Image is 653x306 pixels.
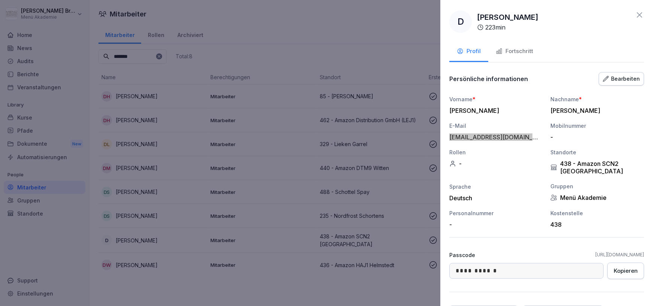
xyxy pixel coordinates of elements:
div: 438 [550,221,640,228]
div: D [449,10,472,33]
div: Gruppen [550,182,644,190]
p: [PERSON_NAME] [477,12,538,23]
div: Kostenstelle [550,209,644,217]
div: Sprache [449,183,543,191]
div: [PERSON_NAME] [550,107,640,114]
button: Bearbeiten [599,72,644,86]
div: [EMAIL_ADDRESS][DOMAIN_NAME] [449,133,539,141]
div: [PERSON_NAME] [449,107,539,114]
p: Persönliche informationen [449,75,528,83]
button: Profil [449,42,488,62]
div: Kopieren [614,267,638,275]
div: - [550,133,640,141]
div: 438 - Amazon SCN2 [GEOGRAPHIC_DATA] [550,160,644,175]
p: 223 min [485,23,505,32]
button: Kopieren [607,263,644,279]
button: Fortschritt [488,42,541,62]
div: E-Mail [449,122,543,130]
div: Personalnummer [449,209,543,217]
div: - [449,160,543,167]
div: Menü Akademie [550,194,644,201]
div: Rollen [449,148,543,156]
div: Bearbeiten [603,75,640,83]
div: Fortschritt [496,47,533,56]
div: Standorte [550,148,644,156]
div: - [449,221,539,228]
p: Passcode [449,251,475,259]
div: Deutsch [449,194,543,202]
div: Profil [457,47,481,56]
a: [URL][DOMAIN_NAME] [595,251,644,258]
div: Vorname [449,95,543,103]
div: Nachname [550,95,644,103]
div: Mobilnummer [550,122,644,130]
